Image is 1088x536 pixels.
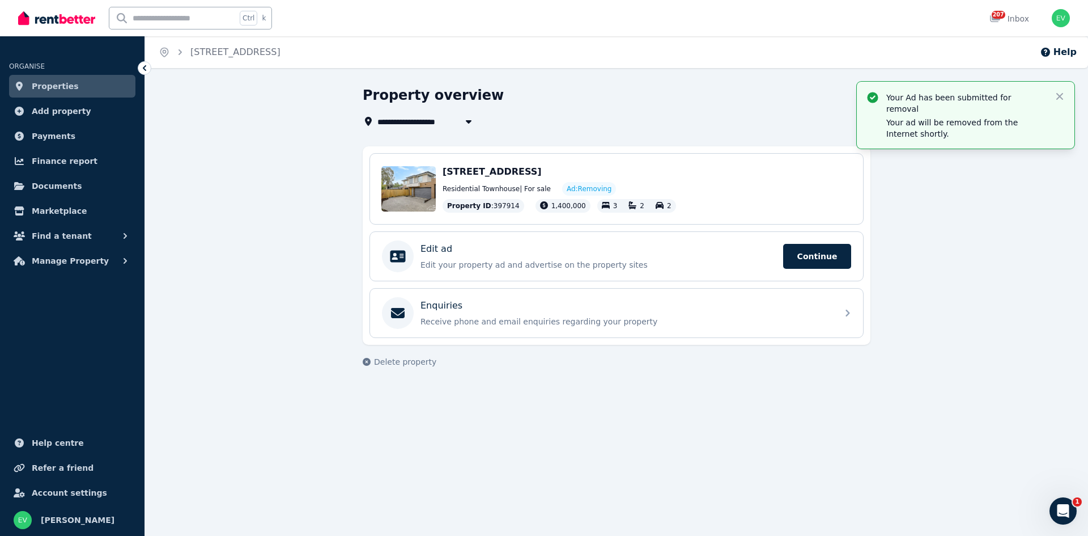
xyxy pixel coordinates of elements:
span: Refer a friend [32,461,93,475]
span: 2 [640,202,644,210]
button: Find a tenant [9,225,135,247]
span: Documents [32,179,82,193]
span: [STREET_ADDRESS] [443,166,542,177]
span: Finance report [32,154,97,168]
span: Ad: Removing [567,184,612,193]
span: Continue [783,244,851,269]
span: 1,400,000 [551,202,586,210]
iframe: Intercom live chat [1049,497,1077,525]
nav: Breadcrumb [145,36,294,68]
a: [STREET_ADDRESS] [190,47,280,57]
a: Add property [9,100,135,123]
span: Add property [32,104,91,118]
span: Ctrl [240,11,257,26]
a: Properties [9,75,135,98]
a: Edit adEdit your property ad and advertise on the property sitesContinue [370,232,863,281]
span: 207 [992,11,1005,19]
button: Delete property [363,356,436,368]
p: Your Ad has been submitted for removal [886,92,1045,115]
img: Emma Vatos [14,511,32,529]
div: Inbox [989,13,1029,24]
p: Enquiries [420,299,462,313]
a: EnquiriesReceive phone and email enquiries regarding your property [370,289,863,337]
a: Account settings [9,482,135,504]
a: Payments [9,125,135,147]
a: Finance report [9,150,135,172]
a: Documents [9,175,135,197]
img: RentBetter [18,10,95,27]
button: Manage Property [9,250,135,272]
span: Delete property [374,356,436,368]
span: Account settings [32,486,107,500]
span: [PERSON_NAME] [41,513,114,527]
p: Edit ad [420,242,452,256]
a: Refer a friend [9,457,135,479]
button: Help [1040,45,1077,59]
span: Marketplace [32,204,87,218]
p: Receive phone and email enquiries regarding your property [420,316,831,327]
span: 2 [667,202,671,210]
img: Emma Vatos [1052,9,1070,27]
span: Help centre [32,436,84,450]
span: 1 [1073,497,1082,507]
p: Edit your property ad and advertise on the property sites [420,259,776,271]
span: 3 [613,202,618,210]
span: Residential Townhouse | For sale [443,184,551,193]
span: ORGANISE [9,62,45,70]
span: Find a tenant [32,229,92,243]
h1: Property overview [363,86,504,104]
a: Help centre [9,432,135,454]
span: k [262,14,266,23]
p: Your ad will be removed from the Internet shortly. [886,117,1045,140]
span: Payments [32,129,75,143]
span: Property ID [447,201,491,210]
a: Marketplace [9,200,135,222]
span: Manage Property [32,254,109,268]
div: : 397914 [443,199,524,213]
span: Properties [32,79,79,93]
